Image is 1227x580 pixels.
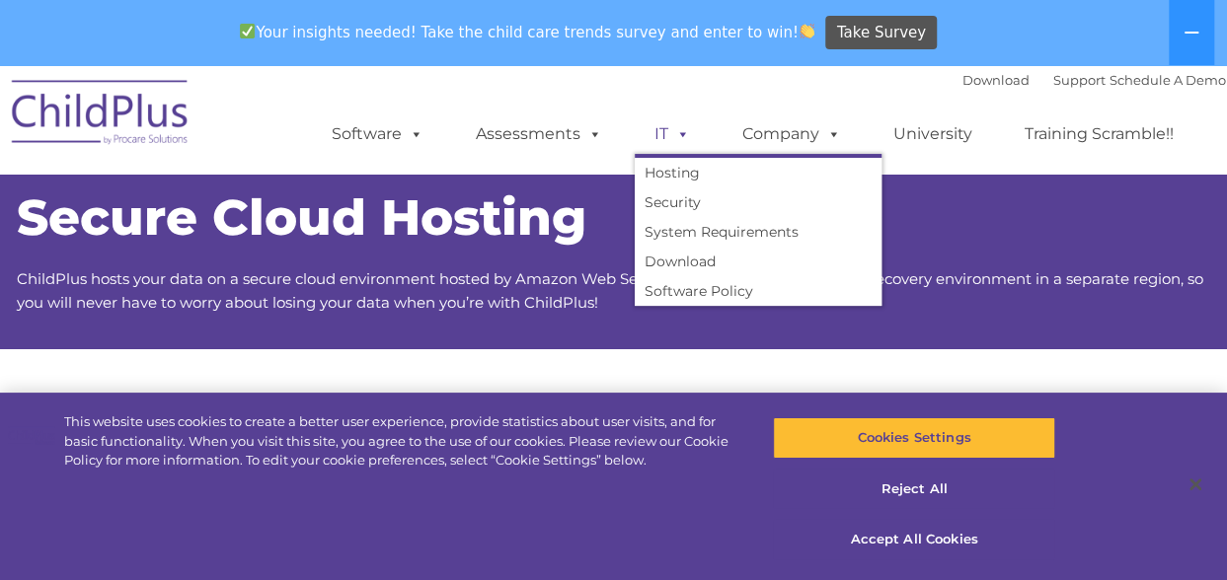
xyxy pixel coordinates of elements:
[773,519,1055,560] button: Accept All Cookies
[2,66,199,165] img: ChildPlus by Procare Solutions
[17,187,586,248] span: Secure Cloud Hosting
[17,269,1203,312] span: ChildPlus hosts your data on a secure cloud environment hosted by Amazon Web Services (AWS) with ...
[773,417,1055,459] button: Cookies Settings
[874,114,992,154] a: University
[312,114,443,154] a: Software
[1005,114,1193,154] a: Training Scramble!!
[240,24,255,38] img: ✅
[962,72,1030,88] a: Download
[635,276,882,306] a: Software Policy
[1053,72,1106,88] a: Support
[800,24,814,38] img: 👏
[232,13,823,51] span: Your insights needed! Take the child care trends survey and enter to win!
[635,187,882,217] a: Security
[825,16,937,50] a: Take Survey
[456,114,622,154] a: Assessments
[962,72,1226,88] font: |
[635,247,882,276] a: Download
[773,469,1055,510] button: Reject All
[635,217,882,247] a: System Requirements
[723,114,861,154] a: Company
[1110,72,1226,88] a: Schedule A Demo
[64,412,736,471] div: This website uses cookies to create a better user experience, provide statistics about user visit...
[1174,463,1217,506] button: Close
[837,16,926,50] span: Take Survey
[635,114,710,154] a: IT
[635,158,882,187] a: Hosting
